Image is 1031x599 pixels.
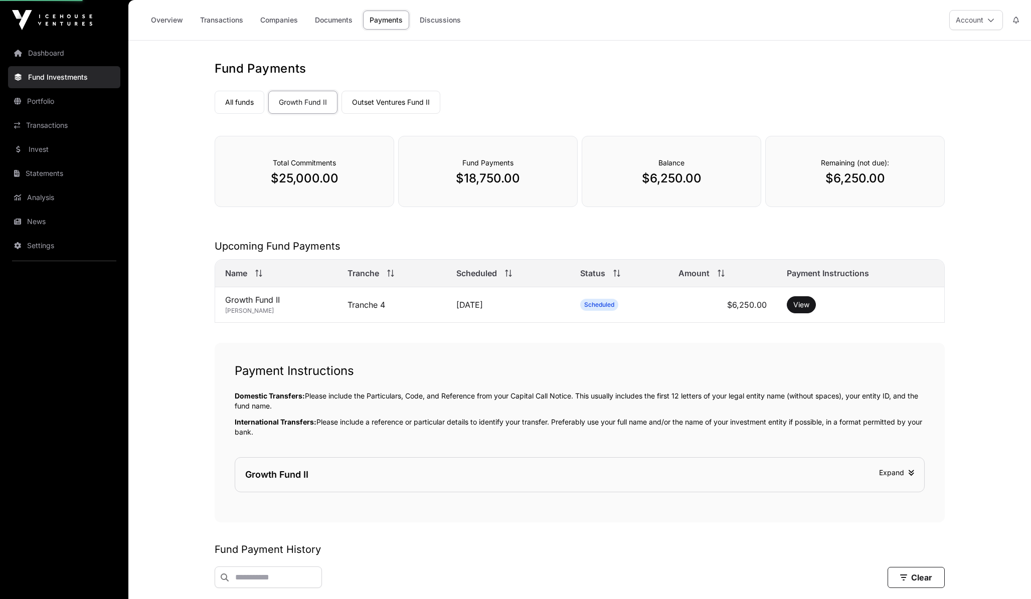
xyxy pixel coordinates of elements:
a: Settings [8,235,120,257]
h1: Fund Payments [215,61,945,77]
button: Clear [888,567,945,588]
span: Scheduled [456,267,497,279]
a: Analysis [8,186,120,209]
span: Amount [678,267,710,279]
span: Name [225,267,247,279]
span: Expand [879,468,914,477]
span: Scheduled [584,301,614,309]
h2: Fund Payment History [215,542,945,556]
button: View [787,296,816,313]
p: Please include the Particulars, Code, and Reference from your Capital Call Notice. This usually i... [235,391,925,411]
p: $6,250.00 [602,170,741,186]
a: Transactions [8,114,120,136]
span: Domestic Transfers: [235,391,305,400]
span: Balance [658,158,684,167]
h1: Payment Instructions [235,363,925,379]
a: Documents [308,11,359,30]
td: [DATE] [446,287,570,323]
a: Statements [8,162,120,184]
h2: Upcoming Fund Payments [215,239,945,253]
p: $25,000.00 [235,170,374,186]
td: Growth Fund II [215,287,337,323]
a: Fund Investments [8,66,120,88]
a: Invest [8,138,120,160]
span: Tranche [348,267,379,279]
a: Discussions [413,11,467,30]
span: International Transfers: [235,418,316,426]
td: Tranche 4 [337,287,447,323]
span: Status [580,267,605,279]
a: News [8,211,120,233]
a: Transactions [194,11,250,30]
span: Payment Instructions [787,267,869,279]
span: Total Commitments [273,158,336,167]
p: Please include a reference or particular details to identify your transfer. Preferably use your f... [235,417,925,437]
a: Dashboard [8,42,120,64]
span: [PERSON_NAME] [225,307,274,314]
a: Outset Ventures Fund II [341,91,440,114]
a: Overview [144,11,190,30]
span: Remaining (not due): [821,158,889,167]
img: Icehouse Ventures Logo [12,10,92,30]
div: Growth Fund II [245,468,308,482]
a: Portfolio [8,90,120,112]
span: $6,250.00 [727,300,767,310]
a: Payments [363,11,409,30]
span: Fund Payments [462,158,513,167]
button: Account [949,10,1003,30]
a: Growth Fund II [268,91,337,114]
a: Companies [254,11,304,30]
a: All funds [215,91,264,114]
p: $18,750.00 [419,170,557,186]
iframe: Chat Widget [981,551,1031,599]
p: $6,250.00 [786,170,924,186]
